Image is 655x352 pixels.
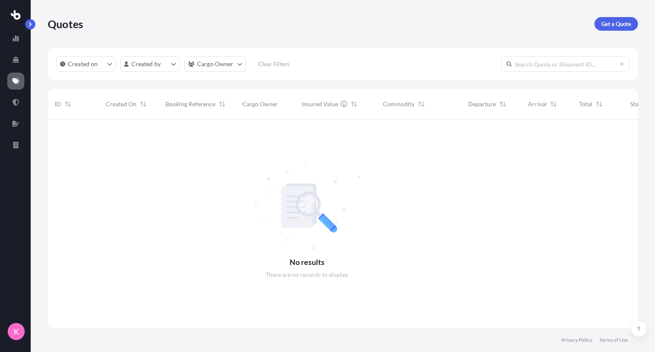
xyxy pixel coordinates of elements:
button: Sort [498,99,508,109]
span: ID [55,100,61,108]
p: Get a Quote [601,20,631,28]
a: Get a Quote [594,17,638,31]
span: Booking Reference [165,100,215,108]
button: Sort [217,99,227,109]
button: Sort [63,99,73,109]
span: There are no records to display. [266,271,348,279]
p: Created on [68,60,98,68]
span: No results [266,257,348,267]
button: Sort [548,99,559,109]
button: Clear Filters [250,57,298,71]
span: Departure [468,100,496,108]
button: Sort [138,99,148,109]
span: K [14,327,19,336]
p: Quotes [48,17,83,31]
span: Arrival [528,100,547,108]
a: Terms of Use [599,337,628,343]
input: Search Quote or Shipment ID... [501,56,629,72]
p: Created by [131,60,161,68]
button: createdOn Filter options [56,56,116,72]
span: Cargo Owner [242,100,278,108]
p: Cargo Owner [197,60,234,68]
button: Sort [416,99,426,109]
span: Insured Value [302,100,338,108]
span: Total [579,100,592,108]
a: Privacy Policy [561,337,592,343]
span: Commodity [383,100,414,108]
button: cargoOwner Filter options [184,56,246,72]
p: Clear Filters [258,60,290,68]
button: createdBy Filter options [120,56,180,72]
span: Created On [106,100,136,108]
span: Status [630,100,646,108]
button: Sort [349,99,359,109]
button: Sort [594,99,604,109]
